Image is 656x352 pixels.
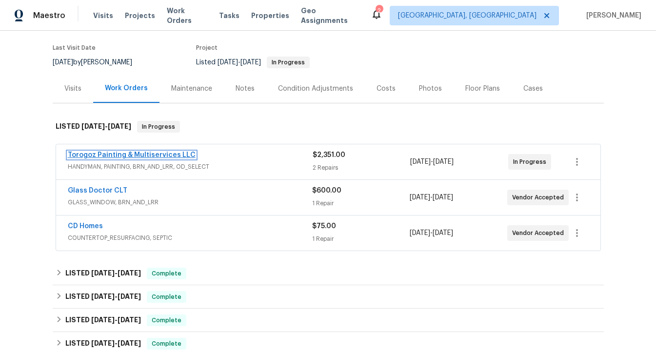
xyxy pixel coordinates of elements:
div: LISTED [DATE]-[DATE]Complete [53,285,604,309]
span: [PERSON_NAME] [582,11,641,20]
span: Vendor Accepted [512,193,568,202]
span: $2,351.00 [313,152,345,158]
div: 1 Repair [312,198,410,208]
span: [DATE] [81,123,105,130]
span: Complete [148,339,185,349]
span: $600.00 [312,187,341,194]
span: [DATE] [240,59,261,66]
span: In Progress [268,59,309,65]
span: Vendor Accepted [512,228,568,238]
a: Glass Doctor CLT [68,187,127,194]
div: 2 [376,6,382,16]
h6: LISTED [65,338,141,350]
span: Projects [125,11,155,20]
div: Cases [523,84,543,94]
span: [DATE] [118,293,141,300]
a: CD Homes [68,223,103,230]
div: Maintenance [171,84,212,94]
span: [DATE] [91,316,115,323]
span: - [410,193,453,202]
span: Geo Assignments [301,6,359,25]
span: Complete [148,292,185,302]
h6: LISTED [65,268,141,279]
span: [DATE] [91,340,115,347]
span: [DATE] [118,340,141,347]
span: [DATE] [108,123,131,130]
span: Properties [251,11,289,20]
span: [DATE] [118,270,141,276]
div: LISTED [DATE]-[DATE]Complete [53,262,604,285]
span: GLASS_WINDOW, BRN_AND_LRR [68,197,312,207]
span: - [91,340,141,347]
div: Costs [377,84,396,94]
span: - [218,59,261,66]
span: $75.00 [312,223,336,230]
span: COUNTERTOP_RESURFACING, SEPTIC [68,233,312,243]
a: Torogoz Painting & Multiservices LLC [68,152,196,158]
span: [DATE] [410,158,431,165]
span: [DATE] [433,194,453,201]
span: Project [196,45,218,51]
div: LISTED [DATE]-[DATE]Complete [53,309,604,332]
span: - [410,228,453,238]
h6: LISTED [65,291,141,303]
div: LISTED [DATE]-[DATE]In Progress [53,111,604,142]
span: Last Visit Date [53,45,96,51]
h6: LISTED [56,121,131,133]
span: [GEOGRAPHIC_DATA], [GEOGRAPHIC_DATA] [398,11,537,20]
span: [DATE] [91,293,115,300]
span: [DATE] [410,194,430,201]
span: Complete [148,269,185,278]
span: - [91,316,141,323]
div: 1 Repair [312,234,410,244]
span: Tasks [219,12,239,19]
div: Condition Adjustments [278,84,353,94]
span: [DATE] [218,59,238,66]
span: Complete [148,315,185,325]
div: Floor Plans [465,84,500,94]
span: - [91,293,141,300]
span: Listed [196,59,310,66]
span: [DATE] [53,59,73,66]
span: Maestro [33,11,65,20]
span: [DATE] [433,230,453,236]
span: - [81,123,131,130]
span: HANDYMAN, PAINTING, BRN_AND_LRR, OD_SELECT [68,162,313,172]
h6: LISTED [65,314,141,326]
span: - [410,157,454,167]
span: Visits [93,11,113,20]
span: [DATE] [118,316,141,323]
span: Work Orders [167,6,207,25]
div: 2 Repairs [313,163,411,173]
span: - [91,270,141,276]
span: [DATE] [91,270,115,276]
span: [DATE] [433,158,454,165]
div: by [PERSON_NAME] [53,57,144,68]
span: In Progress [138,122,179,132]
div: Visits [64,84,81,94]
div: Notes [236,84,255,94]
span: In Progress [513,157,550,167]
div: Work Orders [105,83,148,93]
div: Photos [419,84,442,94]
span: [DATE] [410,230,430,236]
